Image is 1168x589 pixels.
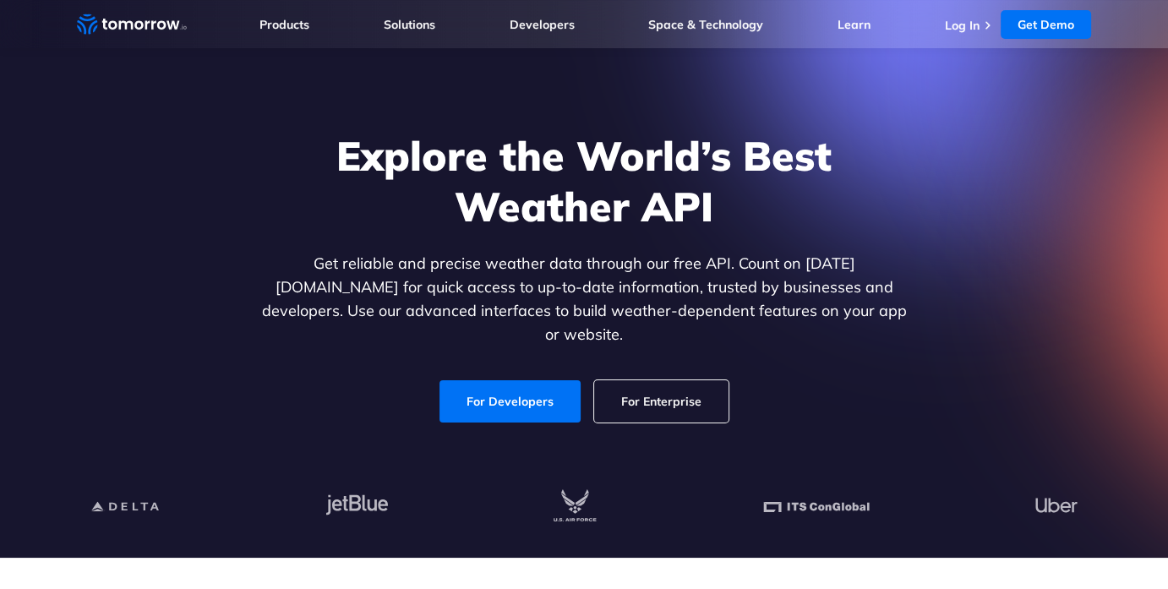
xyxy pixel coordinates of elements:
a: Get Demo [1001,10,1091,39]
a: Home link [77,12,187,37]
a: For Developers [439,380,581,423]
a: Products [259,17,309,32]
a: Space & Technology [648,17,763,32]
a: Developers [510,17,575,32]
a: Log In [945,18,980,33]
a: Solutions [384,17,435,32]
a: For Enterprise [594,380,729,423]
p: Get reliable and precise weather data through our free API. Count on [DATE][DOMAIN_NAME] for quic... [258,252,910,346]
h1: Explore the World’s Best Weather API [258,130,910,232]
a: Learn [838,17,871,32]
